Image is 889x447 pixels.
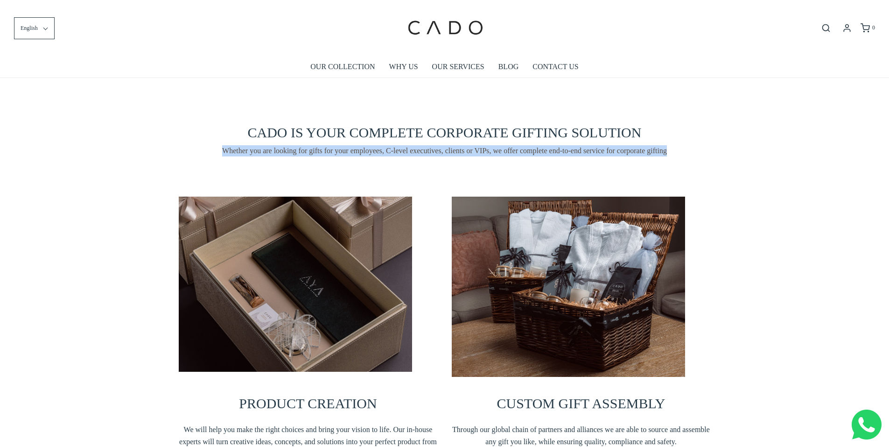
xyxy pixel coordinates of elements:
a: 0 [860,23,875,33]
a: CONTACT US [532,56,578,78]
a: BLOG [498,56,519,78]
span: Number of gifts [266,78,310,85]
img: cadogiftinglinkedin--_fja4920v111657355121460-1657819515119.jpg [452,197,685,377]
span: PRODUCT CREATION [239,396,377,411]
img: Whatsapp [852,410,882,440]
button: Open search bar [818,23,834,33]
button: English [14,17,55,39]
a: WHY US [389,56,418,78]
span: Whether you are looking for gifts for your employees, C-level executives, clients or VIPs, we off... [179,145,711,156]
a: OUR COLLECTION [310,56,375,78]
span: 0 [872,24,875,31]
span: English [21,24,38,33]
span: Company name [266,39,312,47]
a: OUR SERVICES [432,56,484,78]
span: CUSTOM GIFT ASSEMBLY [497,396,665,411]
img: vancleef_fja5190v111657354892119-1-1657819375419.jpg [179,197,412,372]
img: cadogifting [405,7,484,49]
span: CADO IS YOUR COMPLETE CORPORATE GIFTING SOLUTION [248,125,642,140]
span: Last name [266,1,296,8]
